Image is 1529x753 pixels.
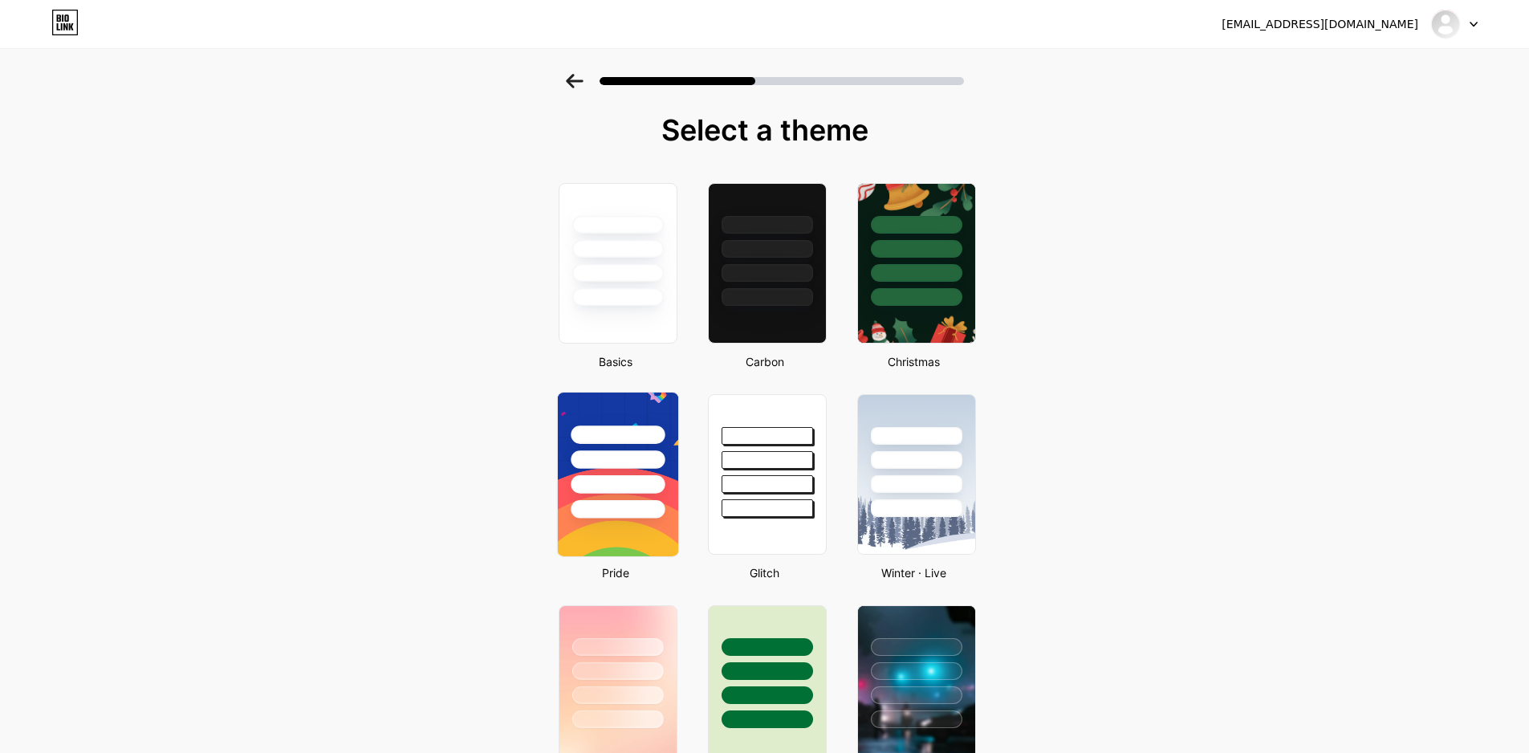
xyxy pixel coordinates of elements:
img: Vy Phan [1430,9,1461,39]
div: Christmas [852,353,976,370]
div: Select a theme [552,114,978,146]
div: Winter · Live [852,564,976,581]
div: Pride [554,564,677,581]
img: pride-mobile.png [557,393,677,556]
div: [EMAIL_ADDRESS][DOMAIN_NAME] [1222,16,1418,33]
div: Carbon [703,353,827,370]
div: Glitch [703,564,827,581]
div: Basics [554,353,677,370]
